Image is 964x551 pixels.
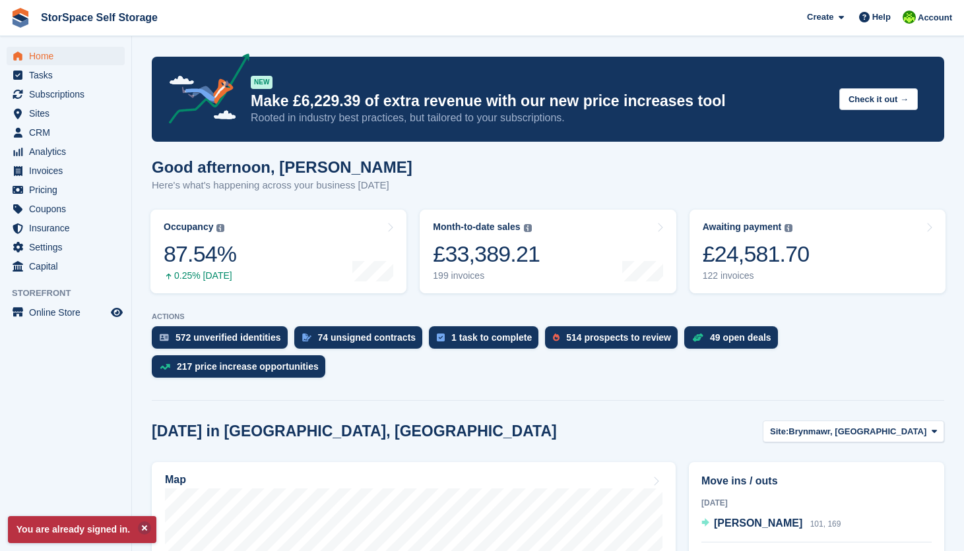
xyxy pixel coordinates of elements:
span: Coupons [29,200,108,218]
span: Insurance [29,219,108,237]
a: [PERSON_NAME] 101, 169 [701,515,841,533]
a: menu [7,181,125,199]
a: menu [7,219,125,237]
a: Awaiting payment £24,581.70 122 invoices [690,210,946,293]
a: 514 prospects to review [545,326,684,355]
a: Month-to-date sales £33,389.21 199 invoices [420,210,676,293]
span: Help [872,11,891,24]
span: CRM [29,123,108,142]
p: Here's what's happening across your business [DATE] [152,178,412,193]
a: StorSpace Self Storage [36,7,163,28]
p: Make £6,229.39 of extra revenue with our new price increases tool [251,92,829,111]
a: 49 open deals [684,326,785,355]
div: 514 prospects to review [566,332,671,343]
button: Check it out → [839,88,918,110]
a: 217 price increase opportunities [152,355,332,384]
span: Subscriptions [29,85,108,103]
div: 572 unverified identities [176,332,281,343]
span: Analytics [29,142,108,161]
div: Month-to-date sales [433,221,520,233]
img: task-75834270c22a3079a89374b754ae025e5fb1db73e45f91037f5363f120a921f8.svg [437,333,445,341]
a: menu [7,238,125,256]
span: Create [807,11,833,24]
span: Account [918,11,952,24]
p: You are already signed in. [8,516,156,543]
a: menu [7,66,125,84]
a: menu [7,200,125,218]
div: 49 open deals [710,332,771,343]
div: 0.25% [DATE] [164,270,236,281]
span: Pricing [29,181,108,199]
a: menu [7,104,125,123]
span: 101, 169 [810,519,841,529]
img: icon-info-grey-7440780725fd019a000dd9b08b2336e03edf1995a4989e88bcd33f0948082b44.svg [216,224,224,232]
a: 74 unsigned contracts [294,326,430,355]
div: 87.54% [164,241,236,268]
img: prospect-51fa495bee0391a8d652442698ab0144808aea92771e9ea1ae160a38d050c398.svg [553,333,560,341]
img: price-adjustments-announcement-icon-8257ccfd72463d97f412b2fc003d46551f7dbcb40ab6d574587a9cd5c0d94... [158,53,250,129]
h2: Map [165,474,186,486]
p: ACTIONS [152,312,944,321]
img: price_increase_opportunities-93ffe204e8149a01c8c9dc8f82e8f89637d9d84a8eef4429ea346261dce0b2c0.svg [160,364,170,370]
div: £33,389.21 [433,241,540,268]
img: paul catt [903,11,916,24]
img: deal-1b604bf984904fb50ccaf53a9ad4b4a5d6e5aea283cecdc64d6e3604feb123c2.svg [692,333,703,342]
span: [PERSON_NAME] [714,517,802,529]
span: Capital [29,257,108,275]
a: menu [7,161,125,180]
span: Sites [29,104,108,123]
div: 122 invoices [703,270,810,281]
img: icon-info-grey-7440780725fd019a000dd9b08b2336e03edf1995a4989e88bcd33f0948082b44.svg [785,224,792,232]
div: 199 invoices [433,270,540,281]
button: Site: Brynmawr, [GEOGRAPHIC_DATA] [763,420,944,442]
span: Tasks [29,66,108,84]
span: Settings [29,238,108,256]
span: Home [29,47,108,65]
h1: Good afternoon, [PERSON_NAME] [152,158,412,176]
span: Online Store [29,303,108,322]
div: 74 unsigned contracts [318,332,416,343]
h2: Move ins / outs [701,473,932,489]
a: menu [7,123,125,142]
span: Storefront [12,287,131,300]
a: 572 unverified identities [152,326,294,355]
div: [DATE] [701,497,932,509]
span: Brynmawr, [GEOGRAPHIC_DATA] [788,425,926,438]
div: NEW [251,76,273,89]
span: Invoices [29,161,108,180]
a: menu [7,142,125,161]
img: contract_signature_icon-13c848040528278c33f63329250d36e43548de30e8caae1d1a13099fd9432cc5.svg [302,333,311,341]
h2: [DATE] in [GEOGRAPHIC_DATA], [GEOGRAPHIC_DATA] [152,422,557,440]
img: verify_identity-adf6edd0f0f0b5bbfe63781bf79b02c33cf7c696d77639b501bdc392416b5a36.svg [160,333,169,341]
span: Site: [770,425,788,438]
a: Preview store [109,304,125,320]
a: Occupancy 87.54% 0.25% [DATE] [150,210,406,293]
a: 1 task to complete [429,326,545,355]
div: £24,581.70 [703,241,810,268]
div: 217 price increase opportunities [177,361,319,372]
img: icon-info-grey-7440780725fd019a000dd9b08b2336e03edf1995a4989e88bcd33f0948082b44.svg [524,224,532,232]
img: stora-icon-8386f47178a22dfd0bd8f6a31ec36ba5ce8667c1dd55bd0f319d3a0aa187defe.svg [11,8,30,28]
a: menu [7,47,125,65]
a: menu [7,85,125,103]
div: Occupancy [164,221,213,233]
a: menu [7,257,125,275]
a: menu [7,303,125,322]
p: Rooted in industry best practices, but tailored to your subscriptions. [251,111,829,125]
div: Awaiting payment [703,221,782,233]
div: 1 task to complete [451,332,532,343]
